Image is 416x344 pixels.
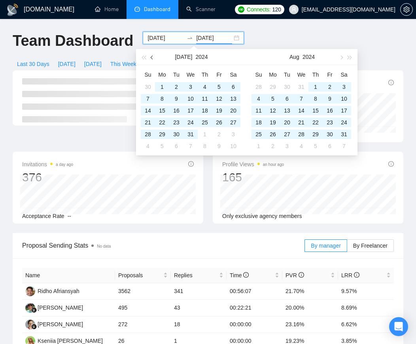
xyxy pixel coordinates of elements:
[227,283,282,300] td: 00:56:07
[297,130,306,139] div: 28
[339,130,349,139] div: 31
[157,94,167,103] div: 8
[226,140,240,152] td: 2024-08-10
[229,141,238,151] div: 10
[110,60,136,68] span: This Week
[282,316,338,333] td: 23.16%
[251,68,266,81] th: Su
[155,68,169,81] th: Mo
[337,128,351,140] td: 2024-08-31
[171,316,227,333] td: 18
[143,82,153,92] div: 30
[58,60,76,68] span: [DATE]
[268,106,278,115] div: 12
[226,128,240,140] td: 2024-08-03
[266,105,280,117] td: 2024-08-12
[198,81,212,93] td: 2024-07-04
[280,93,294,105] td: 2024-08-06
[226,68,240,81] th: Sa
[226,105,240,117] td: 2024-07-20
[254,130,263,139] div: 25
[172,118,181,127] div: 23
[282,94,292,103] div: 6
[141,117,155,128] td: 2024-07-21
[254,106,263,115] div: 11
[56,162,73,167] time: a day ago
[299,272,304,278] span: info-circle
[325,130,335,139] div: 30
[325,118,335,127] div: 23
[282,118,292,127] div: 20
[280,81,294,93] td: 2024-07-30
[175,49,192,65] button: [DATE]
[118,271,162,280] span: Proposals
[311,106,320,115] div: 15
[311,118,320,127] div: 22
[212,105,226,117] td: 2024-07-19
[282,82,292,92] div: 30
[214,141,224,151] div: 9
[323,140,337,152] td: 2024-09-06
[263,162,284,167] time: an hour ago
[280,128,294,140] td: 2024-08-27
[200,118,210,127] div: 25
[325,141,335,151] div: 6
[200,141,210,151] div: 8
[195,49,208,65] button: 2024
[38,303,83,312] div: [PERSON_NAME]
[141,81,155,93] td: 2024-06-30
[84,60,102,68] span: [DATE]
[354,272,359,278] span: info-circle
[169,117,183,128] td: 2024-07-23
[186,94,195,103] div: 10
[143,94,153,103] div: 7
[214,94,224,103] div: 12
[198,105,212,117] td: 2024-07-18
[186,118,195,127] div: 24
[323,93,337,105] td: 2024-08-09
[214,82,224,92] div: 5
[251,117,266,128] td: 2024-08-18
[157,118,167,127] div: 22
[308,93,323,105] td: 2024-08-08
[200,106,210,115] div: 18
[338,300,394,316] td: 8.69%
[337,105,351,117] td: 2024-08-17
[266,68,280,81] th: Mo
[214,106,224,115] div: 19
[80,58,106,70] button: [DATE]
[174,271,217,280] span: Replies
[286,272,304,278] span: PVR
[198,128,212,140] td: 2024-08-01
[95,6,119,13] a: homeHome
[186,130,195,139] div: 31
[337,93,351,105] td: 2024-08-10
[353,242,388,249] span: By Freelancer
[297,106,306,115] div: 14
[25,321,83,327] a: NI[PERSON_NAME]
[308,68,323,81] th: Th
[282,283,338,300] td: 21.70%
[143,118,153,127] div: 21
[229,118,238,127] div: 27
[308,81,323,93] td: 2024-08-01
[254,82,263,92] div: 28
[155,128,169,140] td: 2024-07-29
[13,58,54,70] button: Last 30 Days
[294,93,308,105] td: 2024-08-07
[13,32,133,50] h1: Team Dashboard
[297,141,306,151] div: 4
[226,81,240,93] td: 2024-07-06
[141,128,155,140] td: 2024-07-28
[172,130,181,139] div: 30
[230,272,249,278] span: Time
[303,49,315,65] button: 2024
[268,118,278,127] div: 19
[198,117,212,128] td: 2024-07-25
[266,128,280,140] td: 2024-08-26
[97,244,111,248] span: No data
[196,34,232,42] input: End date
[294,117,308,128] td: 2024-08-21
[238,6,244,13] img: upwork-logo.png
[169,68,183,81] th: Tu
